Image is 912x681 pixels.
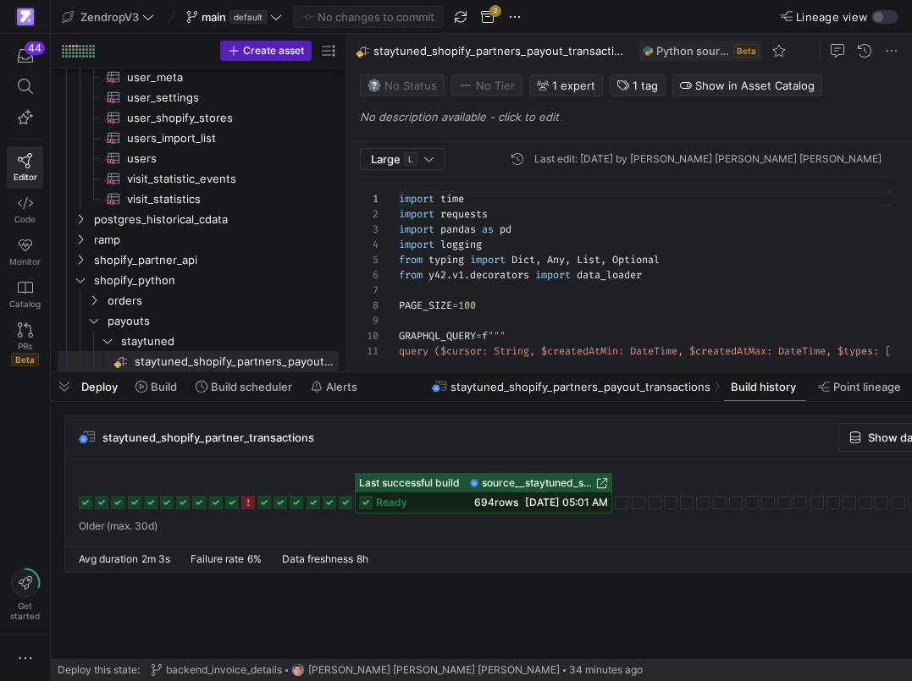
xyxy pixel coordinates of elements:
span: 694 rows [474,496,518,508]
a: visit_statistics​​​​​​​​​ [58,189,339,209]
a: source__staytuned_shopify_partners_payout_transactions__staytuned_shopify_partner_transactions [470,477,608,489]
span: staytuned_shopify_partners_payout_transactions [450,380,710,393]
span: import [399,192,434,206]
span: from [399,268,423,282]
div: 6 [360,267,379,283]
span: . [446,268,452,282]
span: visit_statistic_events​​​​​​​​​ [127,169,319,189]
span: import [399,238,434,251]
span: import [535,268,571,282]
span: = [452,299,458,312]
div: Press SPACE to select this row. [58,270,339,290]
button: Create asset [220,41,312,61]
div: Press SPACE to select this row. [58,107,339,128]
span: Alerts [326,380,357,393]
span: backend_invoice_details [166,664,282,676]
span: payouts [108,311,336,331]
span: Create asset [243,45,304,57]
div: 9 [360,313,379,328]
span: Point lineage [833,380,901,393]
span: Optional [612,253,660,266]
span: import [399,207,434,221]
span: user_settings​​​​​​​​​ [127,88,319,107]
span: import [470,253,506,266]
a: users_import_list​​​​​​​​​ [58,128,339,148]
span: staytuned [121,332,336,351]
span: Dict [511,253,535,266]
span: , [600,253,606,266]
a: Catalog [7,273,43,316]
button: Point lineage [810,372,909,401]
span: [DATE] 05:01 AM [525,496,608,508]
div: 1 [360,191,379,206]
a: Monitor [7,231,43,273]
span: pandas [440,222,476,236]
span: [PERSON_NAME] [PERSON_NAME] [PERSON_NAME] [308,664,560,676]
span: ZendropV3 [80,10,139,24]
span: 8h [357,552,368,565]
a: Editor [7,146,43,189]
span: L [404,152,417,166]
span: No Status [368,79,437,92]
span: user_meta​​​​​​​​​ [127,68,319,87]
span: """ [488,329,506,343]
span: 2m 3s [141,552,170,565]
button: Build history [723,372,807,401]
span: default [229,10,267,24]
span: staytuned_shopify_partners_payout_transactions​​​​​​​​ [135,352,336,371]
span: y42 [428,268,446,282]
span: Build history [731,380,796,393]
span: Monitor [9,256,41,266]
div: Press SPACE to select this row. [58,351,339,371]
span: List [577,253,600,266]
span: Python source [656,44,731,58]
span: Get started [10,601,40,621]
span: Older (max. 30d) [79,520,158,532]
span: Avg duration [79,552,138,565]
button: 1 tag [610,74,666,96]
button: No statusNo Status [360,74,445,96]
span: PRs [18,341,32,351]
div: Press SPACE to select this row. [58,331,339,351]
div: 5 [360,252,379,267]
span: ramp [94,230,336,250]
img: No tier [459,79,473,92]
span: import [399,222,434,236]
button: 1 expert [529,74,603,96]
span: decorators [470,268,529,282]
span: GRAPHQL_QUERY [399,329,476,343]
a: users​​​​​​​​​ [58,148,339,168]
img: https://storage.googleapis.com/y42-prod-data-exchange/images/G2kHvxVlt02YItTmblwfhPy4mK5SfUxFU6Tr... [291,663,305,677]
button: ZendropV3 [58,6,158,28]
div: Press SPACE to select this row. [58,87,339,107]
span: typing [428,253,464,266]
div: 7 [360,283,379,298]
span: staytuned_shopify_partner_transactions [102,431,314,444]
span: data_loader [577,268,642,282]
span: 1 expert [552,79,595,92]
div: Press SPACE to select this row. [58,168,339,189]
span: ready [376,497,407,508]
span: logging [440,238,482,251]
span: Failure rate [191,552,244,565]
span: source__staytuned_shopify_partners_payout_transactions__staytuned_shopify_partner_transactions [482,477,593,489]
span: orders [108,291,336,310]
button: Getstarted [7,562,43,628]
span: users​​​​​​​​​ [127,149,319,168]
button: No tierNo Tier [451,74,522,96]
span: Any [547,253,565,266]
button: backend_invoice_detailshttps://storage.googleapis.com/y42-prod-data-exchange/images/G2kHvxVlt02YI... [146,659,647,681]
span: f [482,329,488,343]
span: postgres_historical_cdata [94,210,336,229]
span: time [440,192,464,206]
div: Press SPACE to select this row. [58,128,339,148]
span: Data freshness [282,552,353,565]
div: Press SPACE to select this row. [58,67,339,87]
div: Press SPACE to select this row. [58,310,339,331]
a: PRsBeta [7,316,43,373]
span: Deploy [81,380,118,393]
span: Show in Asset Catalog [695,79,815,92]
span: Editor [14,172,37,182]
div: Press SPACE to select this row. [58,229,339,250]
div: 8 [360,298,379,313]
